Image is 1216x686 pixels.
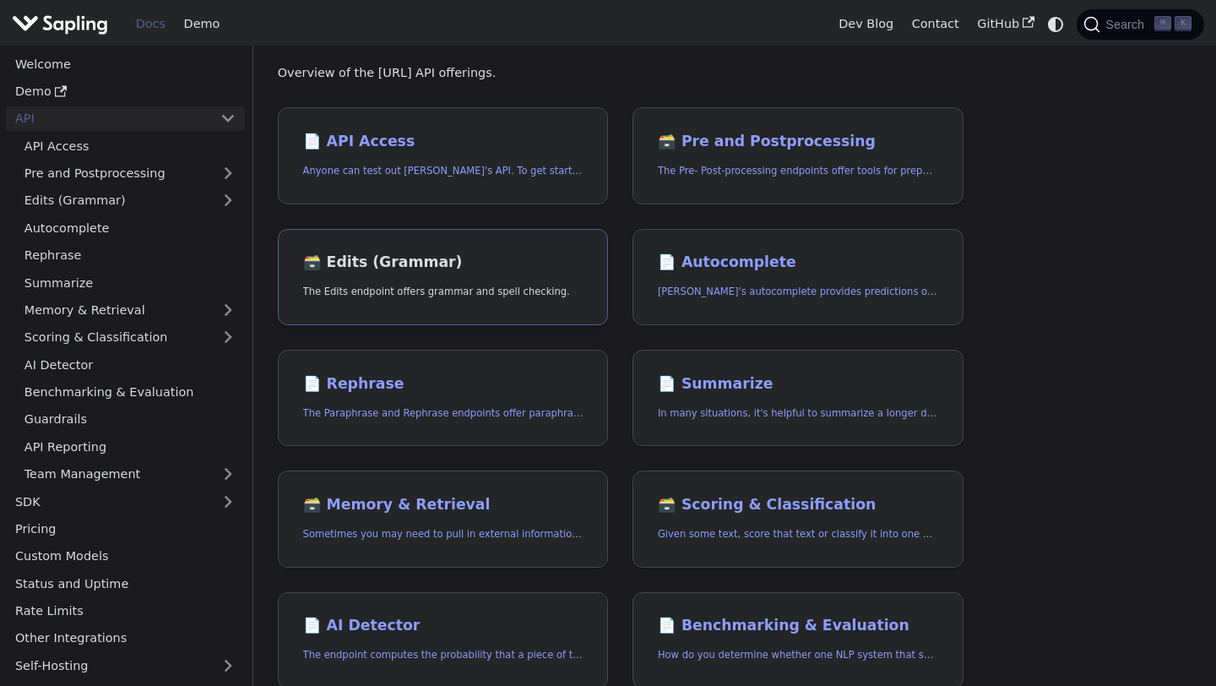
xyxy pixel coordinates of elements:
a: Demo [175,11,229,37]
kbd: ⌘ [1154,16,1171,31]
a: Edits (Grammar) [15,188,245,213]
h2: Scoring & Classification [658,496,938,514]
a: Benchmarking & Evaluation [15,380,245,405]
h2: Pre and Postprocessing [658,133,938,151]
kbd: K [1175,16,1192,31]
a: API Reporting [15,434,245,459]
h2: Autocomplete [658,253,938,272]
p: The endpoint computes the probability that a piece of text is AI-generated, [303,647,584,663]
a: Memory & Retrieval [15,298,245,323]
h2: Memory & Retrieval [303,496,584,514]
a: 📄️ Autocomplete[PERSON_NAME]'s autocomplete provides predictions of the next few characters or words [632,229,964,326]
a: Rephrase [15,243,245,268]
a: Contact [903,11,969,37]
a: Status and Uptime [6,571,245,596]
a: Summarize [15,270,245,295]
p: In many situations, it's helpful to summarize a longer document into a shorter, more easily diges... [658,406,938,422]
a: 🗃️ Scoring & ClassificationGiven some text, score that text or classify it into one of a set of p... [632,471,964,568]
a: Other Integrations [6,626,245,651]
a: Pricing [6,517,245,542]
h2: Summarize [658,375,938,394]
h2: AI Detector [303,617,584,635]
a: Self-Hosting [6,653,245,678]
span: Search [1100,18,1154,31]
h2: Edits (Grammar) [303,253,584,272]
a: Custom Models [6,544,245,569]
p: How do you determine whether one NLP system that suggests edits [658,647,938,663]
a: 🗃️ Edits (Grammar)The Edits endpoint offers grammar and spell checking. [278,229,609,326]
a: 📄️ SummarizeIn many situations, it's helpful to summarize a longer document into a shorter, more ... [632,350,964,447]
p: Sometimes you may need to pull in external information that doesn't fit in the context size of an... [303,526,584,542]
img: Sapling.ai [12,12,108,36]
button: Collapse sidebar category 'API' [211,106,245,131]
h2: Benchmarking & Evaluation [658,617,938,635]
a: Pre and Postprocessing [15,161,245,186]
p: Sapling's autocomplete provides predictions of the next few characters or words [658,284,938,300]
a: 🗃️ Pre and PostprocessingThe Pre- Post-processing endpoints offer tools for preparing your text d... [632,107,964,204]
a: GitHub [968,11,1043,37]
a: Guardrails [15,407,245,432]
a: Dev Blog [829,11,902,37]
p: The Pre- Post-processing endpoints offer tools for preparing your text data for ingestation as we... [658,163,938,179]
a: SDK [6,489,211,514]
p: Anyone can test out Sapling's API. To get started with the API, simply: [303,163,584,179]
a: 🗃️ Memory & RetrievalSometimes you may need to pull in external information that doesn't fit in t... [278,471,609,568]
p: Overview of the [URL] API offerings. [278,63,964,84]
p: The Paraphrase and Rephrase endpoints offer paraphrasing for particular styles. [303,406,584,422]
a: 📄️ API AccessAnyone can test out [PERSON_NAME]'s API. To get started with the API, simply: [278,107,609,204]
a: Docs [127,11,175,37]
a: Scoring & Classification [15,325,245,350]
h2: API Access [303,133,584,151]
button: Search (Command+K) [1077,9,1203,40]
a: Sapling.ai [12,12,114,36]
a: AI Detector [15,352,245,377]
h2: Rephrase [303,375,584,394]
a: Demo [6,79,245,104]
a: Welcome [6,52,245,76]
button: Switch between dark and light mode (currently system mode) [1044,12,1068,36]
p: The Edits endpoint offers grammar and spell checking. [303,284,584,300]
a: Team Management [15,462,245,487]
a: 📄️ RephraseThe Paraphrase and Rephrase endpoints offer paraphrasing for particular styles. [278,350,609,447]
button: Expand sidebar category 'SDK' [211,489,245,514]
a: Autocomplete [15,215,245,240]
p: Given some text, score that text or classify it into one of a set of pre-specified categories. [658,526,938,542]
a: API Access [15,133,245,158]
a: API [6,106,211,131]
a: Rate Limits [6,599,245,623]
